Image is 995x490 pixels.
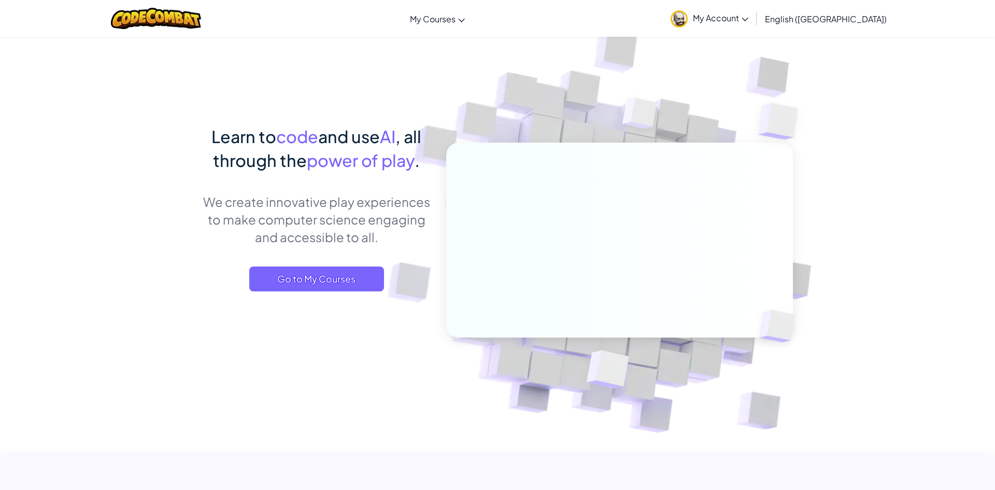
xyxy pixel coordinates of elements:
[405,5,470,33] a: My Courses
[211,126,276,147] span: Learn to
[380,126,395,147] span: AI
[249,267,384,291] a: Go to My Courses
[737,78,827,165] img: Overlap cubes
[415,150,420,171] span: .
[276,126,318,147] span: code
[665,2,754,35] a: My Account
[202,193,431,246] p: We create innovative play experiences to make computer science engaging and accessible to all.
[765,13,887,24] span: English ([GEOGRAPHIC_DATA])
[561,328,654,414] img: Overlap cubes
[111,8,202,29] img: CodeCombat logo
[307,150,415,171] span: power of play
[603,77,678,155] img: Overlap cubes
[410,13,456,24] span: My Courses
[693,12,748,23] span: My Account
[318,126,380,147] span: and use
[760,5,892,33] a: English ([GEOGRAPHIC_DATA])
[671,10,688,27] img: avatar
[742,288,820,364] img: Overlap cubes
